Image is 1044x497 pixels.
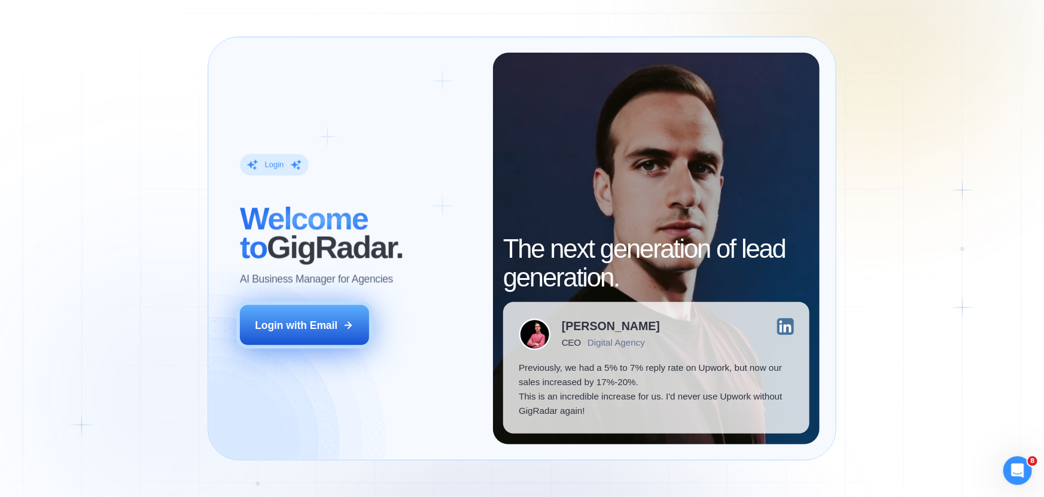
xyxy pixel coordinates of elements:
p: AI Business Manager for Agencies [240,272,393,286]
iframe: Intercom live chat [1003,456,1032,485]
h2: The next generation of lead generation. [503,234,809,292]
span: Welcome to [240,201,368,264]
div: [PERSON_NAME] [562,321,660,333]
span: 8 [1028,456,1037,466]
p: Previously, we had a 5% to 7% reply rate on Upwork, but now our sales increased by 17%-20%. This ... [519,361,794,418]
div: CEO [562,337,581,347]
div: Digital Agency [588,337,645,347]
button: Login with Email [240,305,369,346]
div: Login [264,159,284,169]
div: Login with Email [255,318,337,333]
h2: ‍ GigRadar. [240,204,477,261]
